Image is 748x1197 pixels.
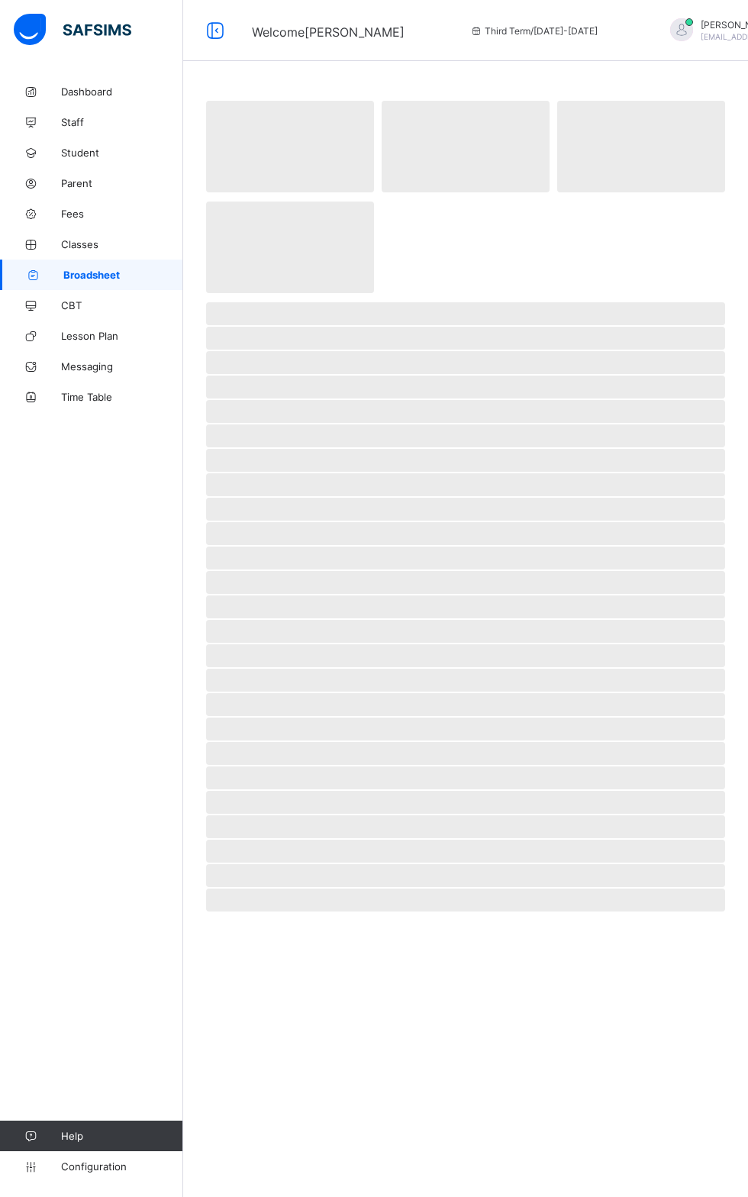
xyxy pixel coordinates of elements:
[206,424,725,447] span: ‌
[61,85,183,98] span: Dashboard
[206,498,725,521] span: ‌
[61,330,183,342] span: Lesson Plan
[557,101,725,192] span: ‌
[206,571,725,594] span: ‌
[206,718,725,740] span: ‌
[206,101,374,192] span: ‌
[61,116,183,128] span: Staff
[206,669,725,692] span: ‌
[61,177,183,189] span: Parent
[206,302,725,325] span: ‌
[61,147,183,159] span: Student
[61,299,183,311] span: CBT
[206,351,725,374] span: ‌
[61,1130,182,1142] span: Help
[206,840,725,863] span: ‌
[206,644,725,667] span: ‌
[206,547,725,569] span: ‌
[61,208,183,220] span: Fees
[206,522,725,545] span: ‌
[206,815,725,838] span: ‌
[382,101,550,192] span: ‌
[206,400,725,423] span: ‌
[61,360,183,373] span: Messaging
[206,693,725,716] span: ‌
[61,391,183,403] span: Time Table
[206,889,725,911] span: ‌
[206,742,725,765] span: ‌
[206,864,725,887] span: ‌
[206,791,725,814] span: ‌
[61,1160,182,1173] span: Configuration
[206,202,374,293] span: ‌
[63,269,183,281] span: Broadsheet
[206,327,725,350] span: ‌
[61,238,183,250] span: Classes
[252,24,405,40] span: Welcome [PERSON_NAME]
[206,595,725,618] span: ‌
[206,473,725,496] span: ‌
[14,14,131,46] img: safsims
[206,766,725,789] span: ‌
[469,25,598,37] span: session/term information
[206,620,725,643] span: ‌
[206,376,725,398] span: ‌
[206,449,725,472] span: ‌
